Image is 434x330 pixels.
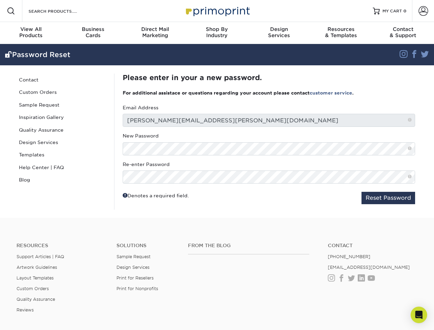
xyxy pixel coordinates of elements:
div: Industry [186,26,248,38]
div: Cards [62,26,124,38]
a: Help Center | FAQ [16,161,109,174]
a: Blog [16,174,109,186]
span: Direct Mail [124,26,186,32]
a: Contact [16,74,109,86]
span: 0 [403,9,407,13]
a: [EMAIL_ADDRESS][DOMAIN_NAME] [328,265,410,270]
span: Resources [310,26,372,32]
a: Contact [328,243,418,249]
a: customer service [310,90,352,96]
a: Sample Request [16,99,109,111]
a: Custom Orders [16,86,109,98]
a: Design Services [116,265,149,270]
a: Sample Request [116,254,151,259]
input: SEARCH PRODUCTS..... [28,7,95,15]
div: Open Intercom Messenger [411,307,427,323]
a: Resources& Templates [310,22,372,44]
span: Contact [372,26,434,32]
h3: For additional assistace or questions regarding your account please contact . [123,90,415,96]
div: Marketing [124,26,186,38]
a: Design Services [16,136,109,148]
a: Support Articles | FAQ [16,254,64,259]
a: Print for Resellers [116,275,154,280]
div: Denotes a required field. [123,192,189,199]
span: Design [248,26,310,32]
div: & Support [372,26,434,38]
a: Direct MailMarketing [124,22,186,44]
a: Artwork Guidelines [16,265,57,270]
a: Contact& Support [372,22,434,44]
a: Shop ByIndustry [186,22,248,44]
h2: Please enter in your a new password. [123,74,415,82]
a: BusinessCards [62,22,124,44]
label: New Password [123,132,159,139]
img: Primoprint [183,3,252,18]
a: Layout Templates [16,275,54,280]
span: Shop By [186,26,248,32]
div: Services [248,26,310,38]
div: & Templates [310,26,372,38]
label: Email Address [123,104,158,111]
a: Inspiration Gallery [16,111,109,123]
h4: Resources [16,243,106,249]
a: [PHONE_NUMBER] [328,254,370,259]
span: MY CART [382,8,402,14]
h4: Solutions [116,243,178,249]
span: Business [62,26,124,32]
label: Re-enter Password [123,161,170,168]
h4: From the Blog [188,243,309,249]
a: Templates [16,148,109,161]
button: Reset Password [361,192,415,204]
a: DesignServices [248,22,310,44]
a: Quality Assurance [16,124,109,136]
